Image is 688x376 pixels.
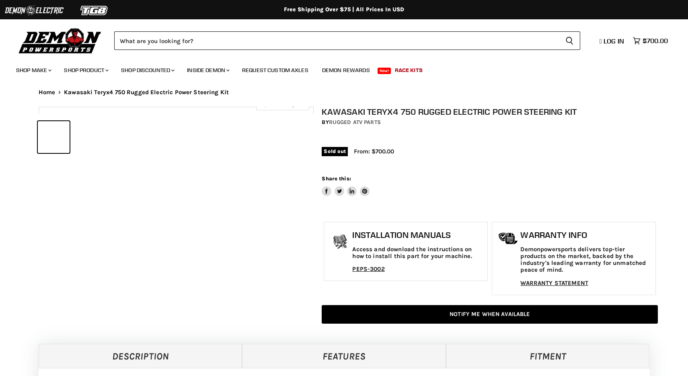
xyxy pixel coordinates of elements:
span: Kawasaki Teryx4 750 Rugged Electric Power Steering Kit [64,89,229,96]
img: Demon Electric Logo 2 [4,3,64,18]
span: Sold out [322,147,348,156]
span: Share this: [322,176,351,182]
div: Free Shipping Over $75 | All Prices In USD [23,6,666,13]
a: Log in [596,37,629,45]
img: warranty-icon.png [498,232,518,245]
h1: Kawasaki Teryx4 750 Rugged Electric Power Steering Kit [322,107,658,117]
a: Description [39,344,242,368]
a: Shop Product [58,62,113,79]
form: Product [114,31,580,50]
a: Request Custom Axles [236,62,314,79]
a: Rugged ATV Parts [329,119,381,126]
p: Demonpowersports delivers top-tier products on the market, backed by the industry's leading warra... [520,246,651,274]
img: install_manual-icon.png [330,232,350,252]
button: Search [559,31,580,50]
aside: Share this: [322,175,370,196]
span: From: $700.00 [354,148,394,155]
button: IMAGE thumbnail [38,121,70,153]
a: $700.00 [629,35,672,47]
a: Home [39,89,55,96]
span: Click to expand [260,101,305,107]
a: PEPS-3002 [352,265,384,273]
a: Features [242,344,446,368]
a: Inside Demon [181,62,234,79]
span: Log in [604,37,624,45]
img: TGB Logo 2 [64,3,125,18]
ul: Main menu [10,59,666,79]
a: Shop Discounted [115,62,179,79]
a: Fitment [446,344,650,368]
a: Shop Make [10,62,56,79]
a: Notify Me When Available [322,305,658,324]
span: New! [378,68,391,74]
h1: Installation Manuals [352,230,483,240]
a: WARRANTY STATEMENT [520,279,588,287]
h1: Warranty Info [520,230,651,240]
a: Race Kits [389,62,429,79]
span: $700.00 [643,37,668,45]
img: Demon Powersports [16,26,104,55]
div: by [322,118,658,127]
a: Demon Rewards [316,62,376,79]
p: Access and download the instructions on how to install this part for your machine. [352,246,483,260]
input: Search [114,31,559,50]
nav: Breadcrumbs [23,89,666,96]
